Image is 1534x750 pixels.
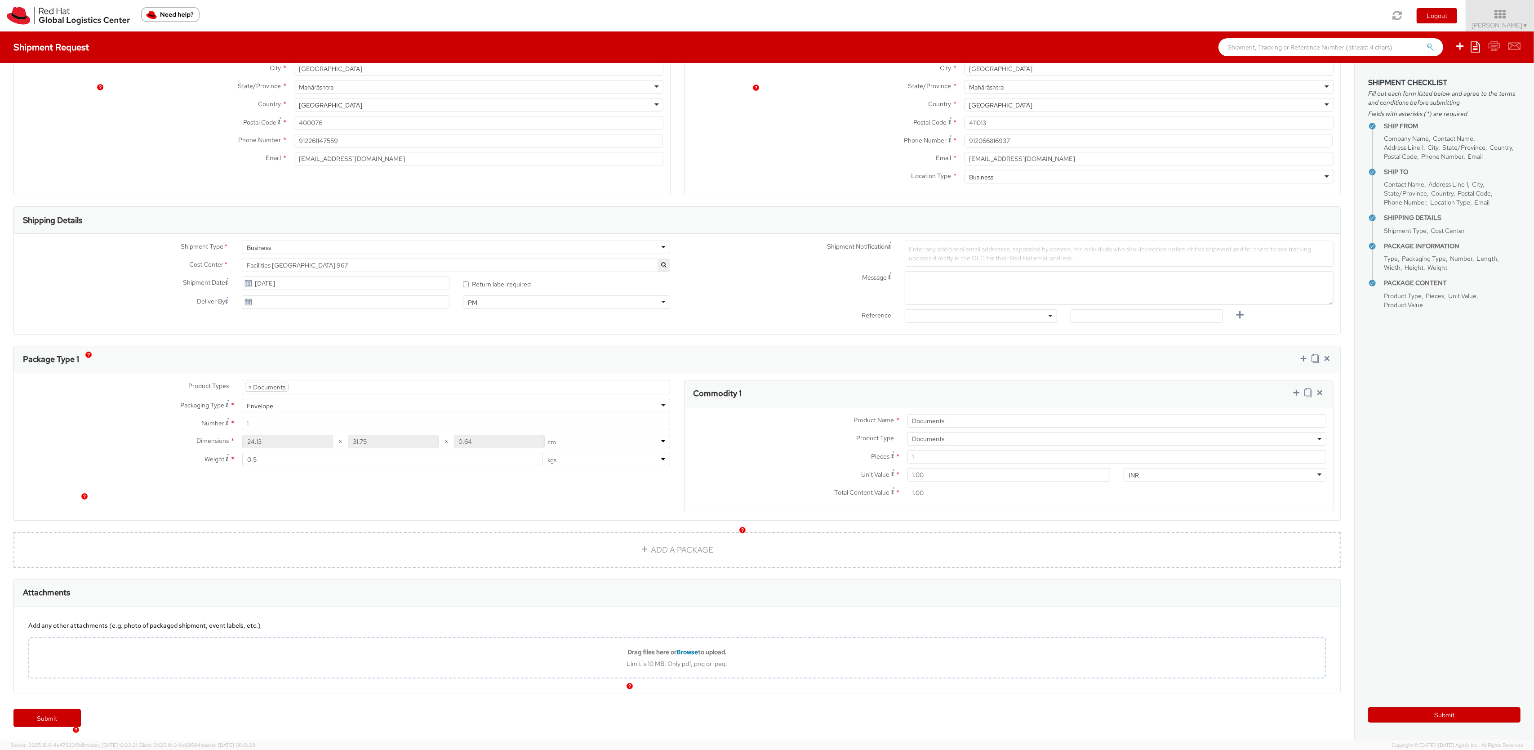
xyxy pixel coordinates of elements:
span: Message [862,273,887,281]
span: Client: 2025.18.0-0e69584 [138,742,255,748]
span: Deliver By [197,297,225,306]
span: Copyright © [DATE]-[DATE] Agistix Inc., All Rights Reserved [1392,742,1523,749]
span: Address Line 1 [1384,143,1423,152]
span: Postal Code [1384,152,1417,161]
button: Need help? [141,7,200,22]
div: Limit is 10 MB. Only pdf, png or jpeg. [29,660,1325,668]
span: ▼ [1523,22,1528,29]
h3: Shipment Checklist [1368,79,1521,87]
span: Facilities Mumbai 967 [242,259,671,272]
h4: Ship From [1384,123,1521,129]
h3: Shipping Details [23,216,82,225]
span: Pieces [871,452,890,460]
h4: Package Content [1384,280,1521,286]
span: Unit Value [862,470,890,478]
span: Phone Number [238,136,281,144]
span: Packaging Type [180,401,224,409]
span: Unit Value [1448,292,1476,300]
span: City [940,64,952,72]
span: City [1472,180,1483,188]
h3: Commodity 1 [694,389,742,398]
input: Shipment, Tracking or Reference Number (at least 4 chars) [1218,38,1443,56]
span: master, [DATE] 08:10:29 [200,742,255,748]
span: × [248,383,252,391]
span: [PERSON_NAME] [1472,21,1528,29]
span: Browse [676,648,698,656]
span: Fill out each form listed below and agree to the terms and conditions before submitting [1368,89,1521,107]
h4: Shipment Request [13,42,89,52]
span: master, [DATE] 10:23:21 [84,742,137,748]
span: Contact Name [1433,134,1473,143]
span: Country [1431,189,1454,197]
span: Email [936,154,952,162]
span: Enter any additional email addresses, separated by comma, for individuals who should receive noti... [909,245,1311,262]
div: Mahārāshtra [299,83,333,92]
span: State/Province [908,82,952,90]
img: rh-logistics-00dfa346123c4ec078e1.svg [7,7,130,25]
h4: Package Information [1384,243,1521,250]
span: Country [258,100,281,108]
span: Weight [205,455,224,463]
span: Height [1405,263,1423,272]
h4: Ship To [1384,169,1521,175]
div: Add any other attachments (e.g. photo of packaged shipment, event labels, etc.) [28,621,1326,630]
span: Phone Number [1384,198,1426,206]
span: Phone Number [1421,152,1463,161]
span: Width [1384,263,1401,272]
span: Postal Code [914,118,947,126]
span: Facilities Mumbai 967 [247,261,666,269]
span: Address Line 1 [1428,180,1468,188]
span: Total Content Value [835,488,890,496]
span: Product Name [854,416,894,424]
span: Cost Center [189,260,223,270]
span: City [270,64,281,72]
span: Company Name [1384,134,1429,143]
span: Shipment Type [1384,227,1427,235]
span: Location Type [912,172,952,180]
div: INR [1129,471,1139,480]
span: Country [929,100,952,108]
div: Business [247,243,271,252]
span: Postal Code [1458,189,1491,197]
span: Number [201,419,224,427]
span: Cost Center [1431,227,1465,235]
span: Contact Name [1384,180,1424,188]
span: Type [1384,254,1398,263]
div: [GEOGRAPHIC_DATA] [969,101,1033,110]
input: Width [348,435,439,448]
label: Return label required [463,278,532,289]
input: Length [242,435,333,448]
h3: Attachments [23,588,70,597]
input: Return label required [463,281,469,287]
span: Packaging Type [1402,254,1446,263]
span: State/Province [1442,143,1485,152]
h4: Shipping Details [1384,214,1521,221]
span: X [439,435,454,448]
span: State/Province [238,82,281,90]
span: Reference [862,311,891,319]
button: Submit [1368,707,1521,723]
span: City [1427,143,1438,152]
span: Shipment Date [183,278,225,287]
li: Documents [245,383,289,392]
span: Documents [912,435,1321,443]
a: Submit [13,709,81,727]
span: Pieces [1426,292,1444,300]
span: Phone Number [904,136,947,144]
input: Height [454,435,545,448]
span: Server: 2025.18.0-4e47823f9d1 [11,742,137,748]
span: Product Type [857,434,894,442]
span: Product Value [1384,301,1423,309]
b: Drag files here or to upload. [627,648,727,656]
span: Email [1474,198,1490,206]
a: ADD A PACKAGE [13,532,1341,568]
span: Documents [907,432,1326,446]
span: X [333,435,348,448]
div: Envelope [247,402,273,411]
span: Email [266,154,281,162]
h3: Package Type 1 [23,355,79,364]
div: Business [969,173,994,182]
span: State/Province [1384,189,1427,197]
button: Logout [1417,8,1457,23]
div: Mahārāshtra [969,83,1004,92]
